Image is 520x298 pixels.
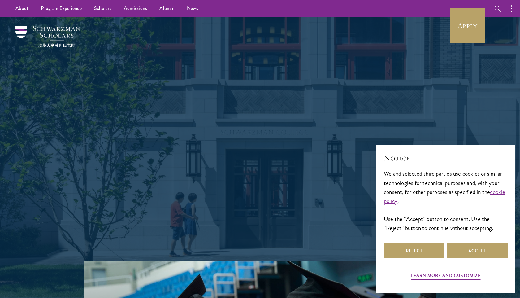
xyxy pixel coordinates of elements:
button: Accept [447,243,508,258]
button: Learn more and customize [411,272,481,281]
div: We and selected third parties use cookies or similar technologies for technical purposes and, wit... [384,169,508,232]
h2: Notice [384,153,508,163]
a: cookie policy [384,187,505,205]
img: Schwarzman Scholars [15,26,80,47]
a: Apply [450,8,485,43]
button: Reject [384,243,444,258]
